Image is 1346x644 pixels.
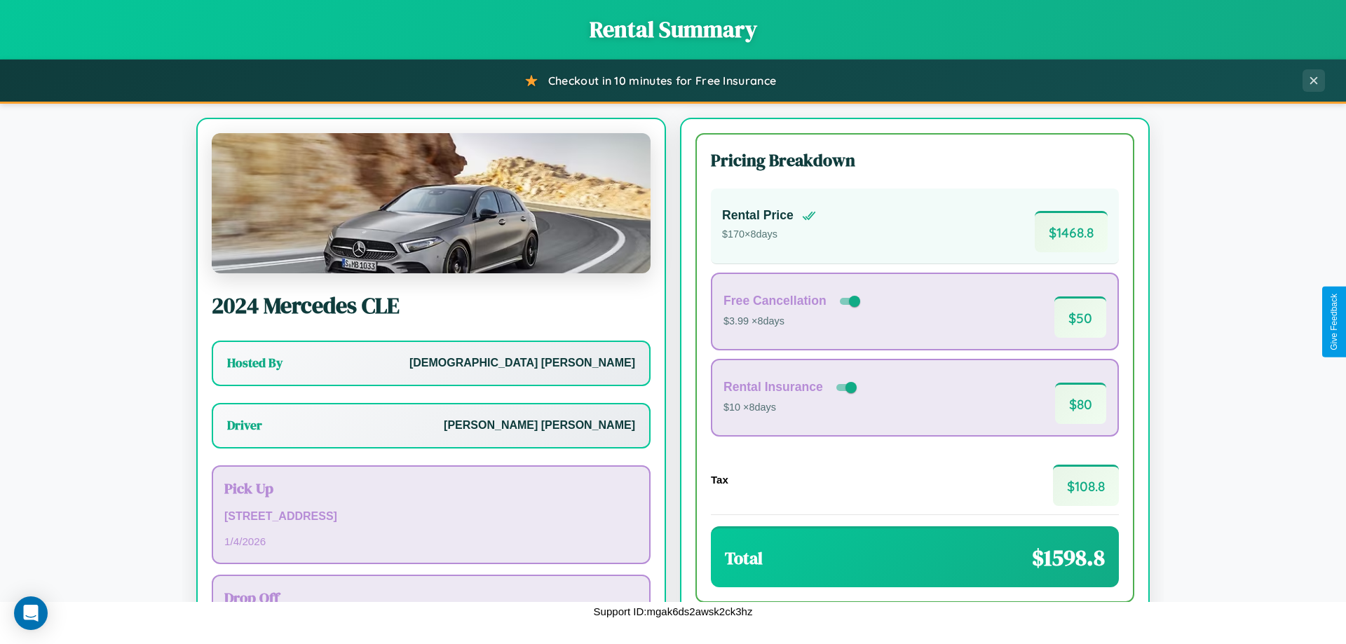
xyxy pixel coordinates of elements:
p: $10 × 8 days [723,399,859,417]
p: Support ID: mgak6ds2awsk2ck3hz [594,602,753,621]
h4: Rental Insurance [723,380,823,395]
h4: Rental Price [722,208,794,223]
p: [PERSON_NAME] [PERSON_NAME] [444,416,635,436]
h3: Total [725,547,763,570]
p: 1 / 4 / 2026 [224,532,638,551]
h3: Pricing Breakdown [711,149,1119,172]
span: $ 80 [1055,383,1106,424]
span: $ 50 [1054,296,1106,338]
h4: Tax [711,474,728,486]
div: Open Intercom Messenger [14,596,48,630]
p: [STREET_ADDRESS] [224,507,638,527]
div: Give Feedback [1329,294,1339,350]
p: [DEMOGRAPHIC_DATA] [PERSON_NAME] [409,353,635,374]
span: $ 1598.8 [1032,542,1105,573]
img: Mercedes CLE [212,133,651,273]
p: $3.99 × 8 days [723,313,863,331]
span: Checkout in 10 minutes for Free Insurance [548,74,776,88]
h3: Driver [227,417,262,434]
h3: Pick Up [224,478,638,498]
h3: Drop Off [224,587,638,608]
span: $ 108.8 [1053,465,1119,506]
h3: Hosted By [227,355,283,371]
h1: Rental Summary [14,14,1332,45]
span: $ 1468.8 [1035,211,1108,252]
h4: Free Cancellation [723,294,827,308]
h2: 2024 Mercedes CLE [212,290,651,321]
p: $ 170 × 8 days [722,226,816,244]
